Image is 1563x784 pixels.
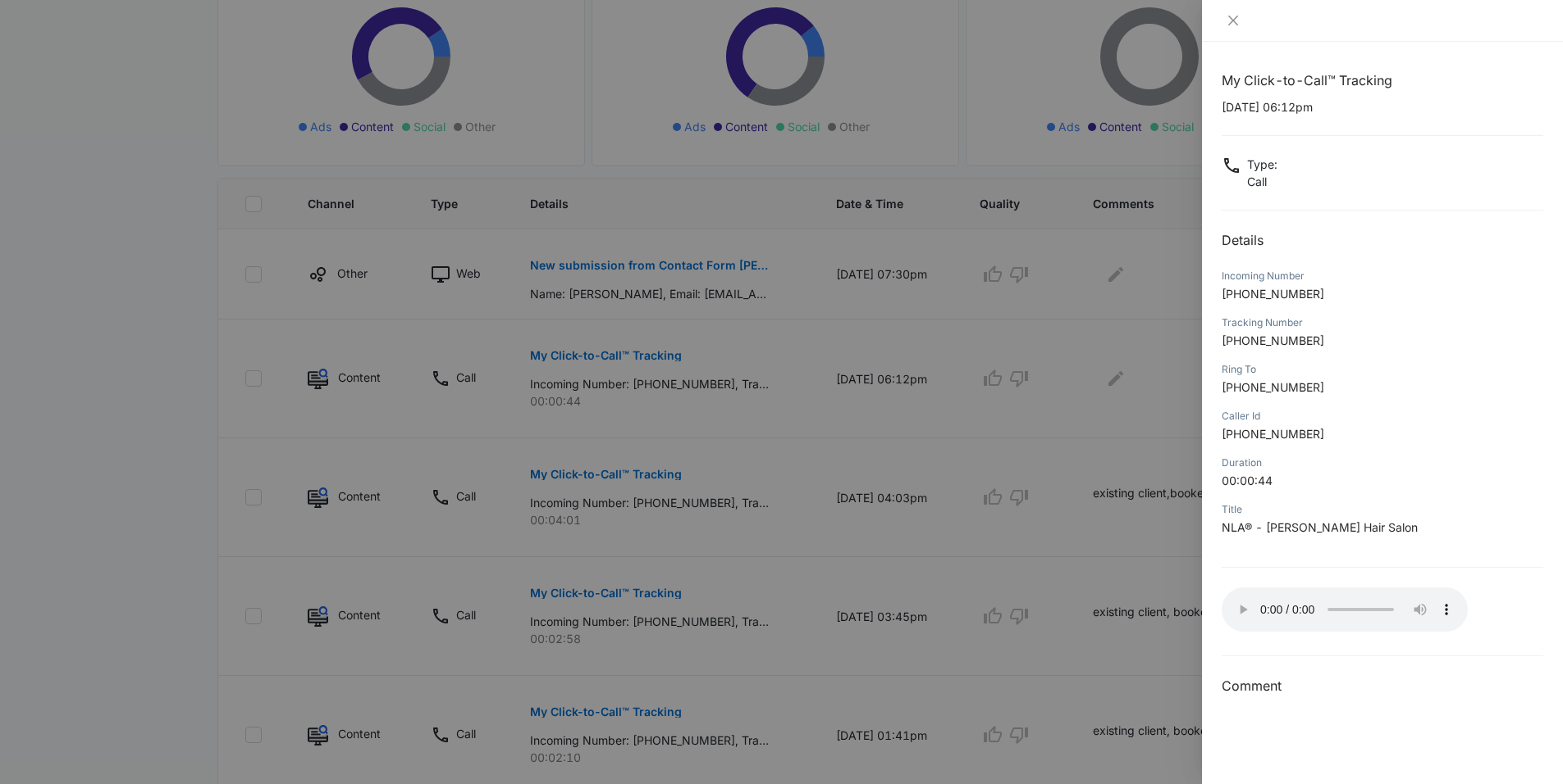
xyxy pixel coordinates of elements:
[1227,14,1240,27] span: close
[1222,230,1543,250] h2: Details
[1222,676,1543,696] h3: Comment
[1222,98,1543,116] p: [DATE] 06:12pm
[1222,502,1543,517] div: Title
[1222,70,1543,90] h1: My Click-to-Call™ Tracking
[1222,427,1324,441] span: [PHONE_NUMBER]
[1222,315,1543,330] div: Tracking Number
[1222,587,1468,632] audio: Your browser does not support the audio tag.
[1222,474,1273,487] span: 00:00:44
[1222,13,1245,28] button: Close
[1247,156,1277,173] p: Type :
[1222,520,1418,534] span: NLA® - [PERSON_NAME] Hair Salon
[1222,269,1543,283] div: Incoming Number
[1222,333,1324,347] span: [PHONE_NUMBER]
[1222,362,1543,377] div: Ring To
[1222,380,1324,394] span: [PHONE_NUMBER]
[1222,409,1543,424] div: Caller Id
[1222,455,1543,470] div: Duration
[1247,173,1277,190] p: Call
[1222,287,1324,301] span: [PHONE_NUMBER]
